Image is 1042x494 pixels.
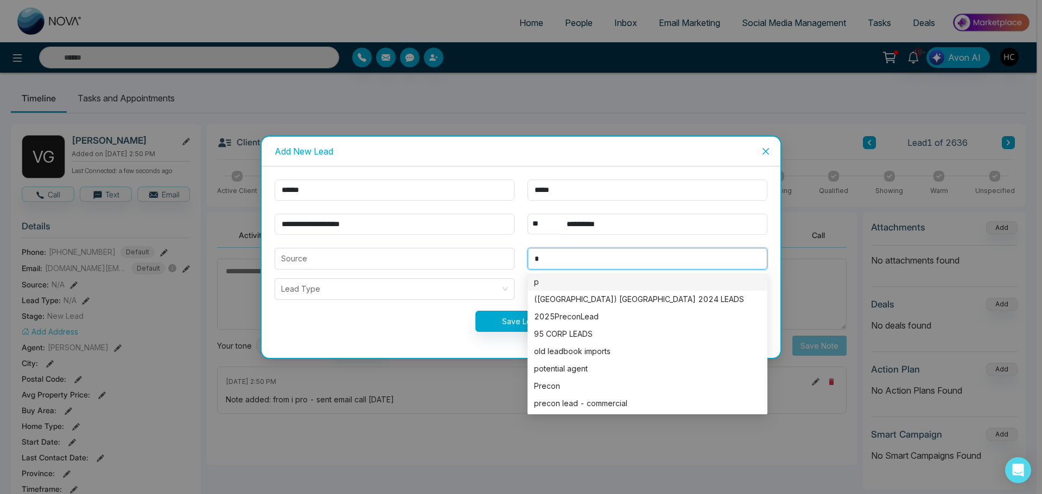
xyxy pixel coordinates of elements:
div: old leadbook imports [528,343,767,360]
div: 95 CORP LEADS [528,325,767,343]
div: potential agent [534,363,761,375]
button: Close [751,137,780,166]
div: ([GEOGRAPHIC_DATA]) [GEOGRAPHIC_DATA] 2024 LEADS [534,293,761,305]
span: close [761,147,770,156]
div: precon lead - commercial [528,395,767,412]
div: Add New Lead [275,145,767,157]
div: 2025PreconLead [534,311,761,323]
div: old leadbook imports [534,345,761,357]
div: 2025PreconLead [528,308,767,325]
div: Precon [528,377,767,395]
div: p [528,273,767,291]
div: p [534,276,761,288]
div: 95 CORP LEADS [534,328,761,340]
div: Open Intercom Messenger [1005,457,1031,483]
button: Save Lead [475,311,567,332]
div: (BP) BIRCHLEY PARK 2024 LEADS [528,291,767,308]
div: potential agent [528,360,767,377]
div: Precon [534,380,761,392]
div: precon lead - commercial [534,397,761,409]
